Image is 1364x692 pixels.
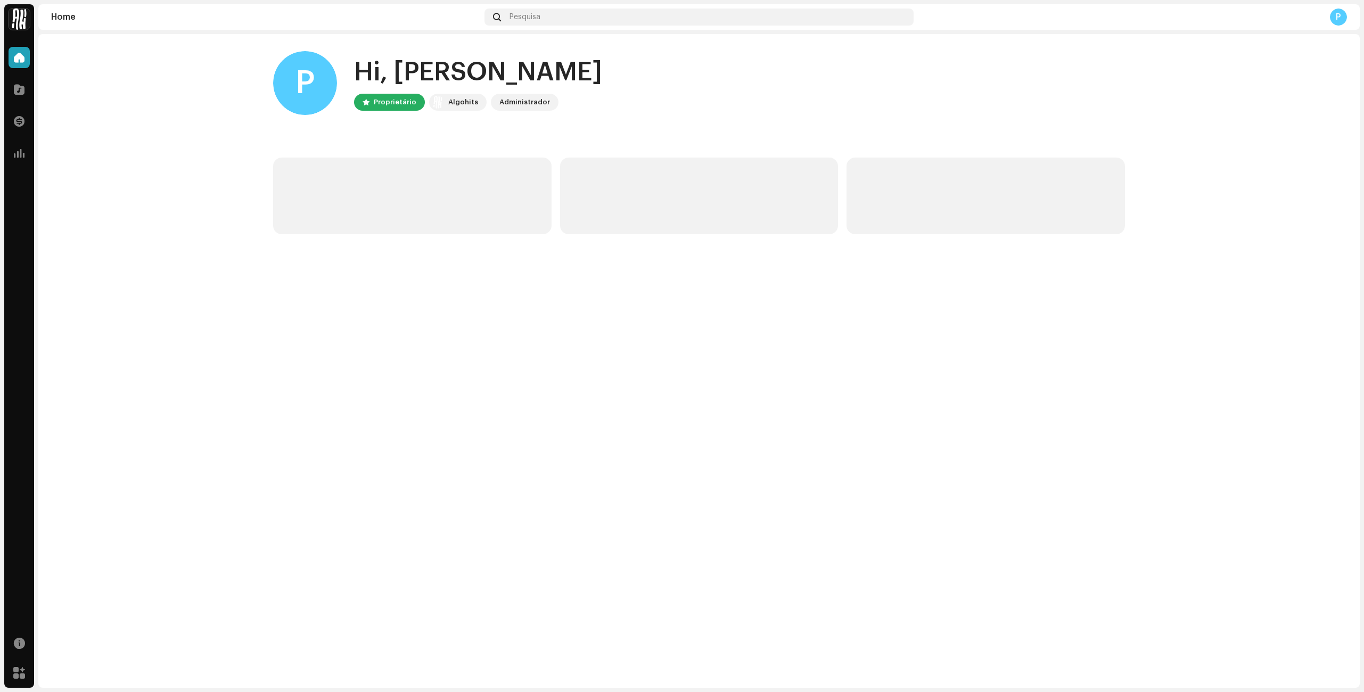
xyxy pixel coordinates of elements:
[374,96,416,109] div: Proprietário
[9,9,30,30] img: 7c8e417d-4621-4348-b0f5-c88613d5c1d3
[448,96,478,109] div: Algohits
[510,13,540,21] span: Pesquisa
[1330,9,1347,26] div: P
[51,13,480,21] div: Home
[354,55,602,89] div: Hi, [PERSON_NAME]
[431,96,444,109] img: 7c8e417d-4621-4348-b0f5-c88613d5c1d3
[273,51,337,115] div: P
[499,96,550,109] div: Administrador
